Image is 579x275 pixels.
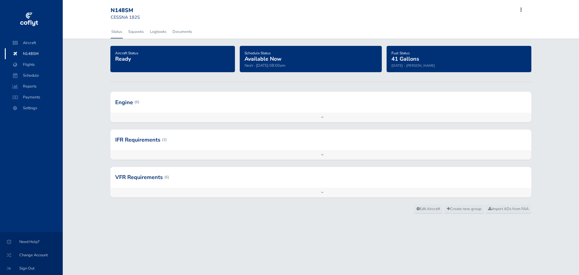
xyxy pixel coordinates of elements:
a: Documents [172,25,193,38]
a: Status [111,25,123,38]
span: Ready [115,55,131,62]
a: Import ADs from FAA [486,205,531,214]
span: Aircraft Status [115,51,138,56]
span: Schedule Status [245,51,271,56]
a: Edit Aircraft [414,205,443,214]
span: Need Help? [7,236,55,247]
span: 41 Gallons [391,55,419,62]
span: N148SM [11,48,57,59]
small: [DATE] - [PERSON_NAME] [391,63,435,68]
span: Change Account [7,250,55,261]
span: Fuel Status [391,51,410,56]
span: Sign Out [7,263,55,274]
a: Squawks [128,25,144,38]
span: Schedule [11,70,57,81]
span: Available Now [245,55,281,62]
span: Payments [11,92,57,103]
span: Settings [11,103,57,114]
span: Reports [11,81,57,92]
span: Flights [11,59,57,70]
img: coflyt logo [19,11,39,29]
a: Logbooks [149,25,167,38]
span: Aircraft [11,37,57,48]
span: Create new group [447,206,481,212]
span: Import ADs from FAA [488,206,529,212]
a: Schedule StatusAvailable Now [245,49,281,63]
div: N148SM [111,7,154,14]
a: Create new group [444,205,484,214]
span: Edit Aircraft [416,206,440,212]
span: Next - [DATE] 08:00am [245,63,285,68]
small: CESSNA 182S [111,14,140,20]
